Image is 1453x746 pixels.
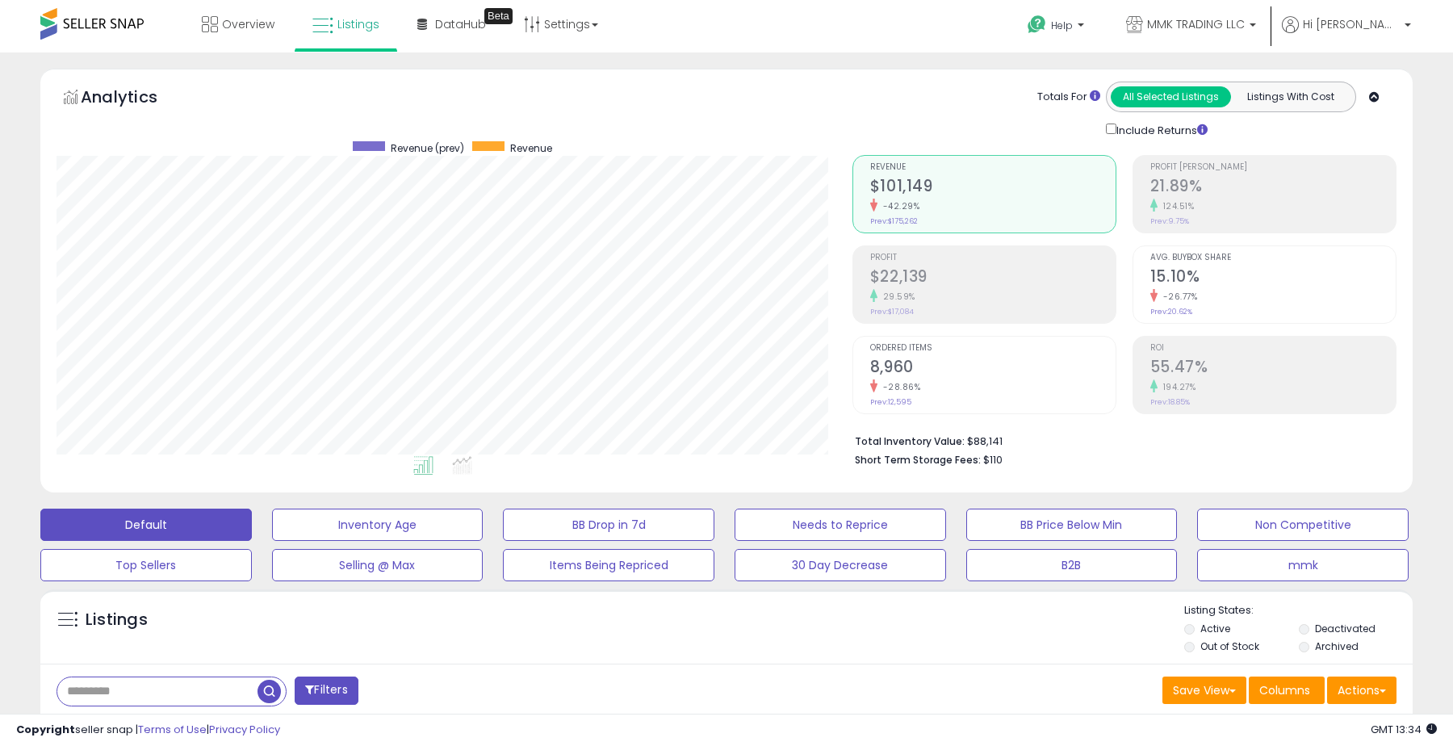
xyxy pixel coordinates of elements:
div: Tooltip anchor [484,8,513,24]
small: -26.77% [1158,291,1198,303]
small: -28.86% [877,381,921,393]
span: DataHub [435,16,486,32]
a: Privacy Policy [209,722,280,737]
span: Listings [337,16,379,32]
span: Revenue (prev) [391,141,464,155]
span: Ordered Items [870,344,1116,353]
h2: 8,960 [870,358,1116,379]
small: 194.27% [1158,381,1196,393]
i: Get Help [1027,15,1047,35]
button: Filters [295,677,358,705]
button: mmk [1197,549,1409,581]
h2: 21.89% [1150,177,1396,199]
span: Revenue [870,163,1116,172]
button: Listings With Cost [1230,86,1350,107]
span: MMK TRADING LLC [1147,16,1245,32]
small: 124.51% [1158,200,1195,212]
a: Hi [PERSON_NAME] [1282,16,1411,52]
label: Active [1200,622,1230,635]
span: Columns [1259,682,1310,698]
button: Actions [1327,677,1396,704]
h2: $22,139 [870,267,1116,289]
label: Deactivated [1315,622,1376,635]
small: Prev: 12,595 [870,397,911,407]
button: 30 Day Decrease [735,549,946,581]
button: Save View [1162,677,1246,704]
label: Out of Stock [1200,639,1259,653]
button: Top Sellers [40,549,252,581]
h5: Analytics [81,86,189,112]
button: BB Price Below Min [966,509,1178,541]
h2: $101,149 [870,177,1116,199]
button: Columns [1249,677,1325,704]
button: Inventory Age [272,509,484,541]
span: ROI [1150,344,1396,353]
div: Include Returns [1094,120,1227,139]
span: Hi [PERSON_NAME] [1303,16,1400,32]
button: All Selected Listings [1111,86,1231,107]
button: Default [40,509,252,541]
small: Prev: $17,084 [870,307,914,316]
small: Prev: $175,262 [870,216,918,226]
div: seller snap | | [16,723,280,738]
button: B2B [966,549,1178,581]
h5: Listings [86,609,148,631]
small: 29.59% [877,291,915,303]
span: 2025-09-11 13:34 GMT [1371,722,1437,737]
span: Overview [222,16,274,32]
span: Profit [870,254,1116,262]
button: Items Being Repriced [503,549,714,581]
button: Selling @ Max [272,549,484,581]
b: Total Inventory Value: [855,434,965,448]
p: Listing States: [1184,603,1412,618]
span: Avg. Buybox Share [1150,254,1396,262]
small: Prev: 20.62% [1150,307,1192,316]
label: Archived [1315,639,1359,653]
b: Short Term Storage Fees: [855,453,981,467]
button: Needs to Reprice [735,509,946,541]
button: BB Drop in 7d [503,509,714,541]
small: Prev: 9.75% [1150,216,1189,226]
div: Totals For [1037,90,1100,105]
h2: 55.47% [1150,358,1396,379]
span: Help [1051,19,1073,32]
h2: 15.10% [1150,267,1396,289]
span: Profit [PERSON_NAME] [1150,163,1396,172]
small: -42.29% [877,200,920,212]
li: $88,141 [855,430,1384,450]
a: Terms of Use [138,722,207,737]
span: $110 [983,452,1003,467]
a: Help [1015,2,1100,52]
button: Non Competitive [1197,509,1409,541]
small: Prev: 18.85% [1150,397,1190,407]
span: Revenue [510,141,552,155]
strong: Copyright [16,722,75,737]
